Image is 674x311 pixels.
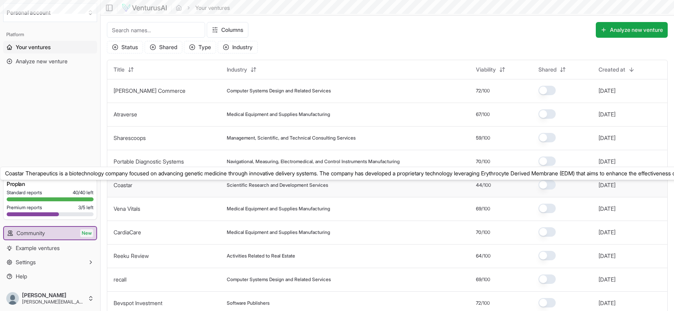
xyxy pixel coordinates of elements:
button: Bevspot Investment [114,299,162,307]
button: Portable Diagnostic Systems [114,158,184,166]
button: Reeku Review [114,252,149,260]
span: Scientific Research and Development Services [227,182,328,188]
button: Created at [594,63,639,76]
button: Coastar [114,181,132,189]
span: /100 [482,253,490,259]
button: [DATE] [599,299,615,307]
button: [DATE] [599,134,615,142]
span: /100 [481,300,490,306]
span: 70 [476,158,481,165]
span: 72 [476,88,481,94]
button: Industry [222,63,261,76]
span: Standard reports [7,190,42,196]
span: Medical Equipment and Supplies Manufacturing [227,229,330,236]
span: Management, Scientific, and Technical Consulting Services [227,135,356,141]
span: 67 [476,111,481,118]
a: Atraverse [114,111,137,118]
button: Viability [471,63,510,76]
a: [PERSON_NAME] Commerce [114,87,185,94]
span: /100 [481,135,490,141]
span: New [80,229,93,237]
span: 40 / 40 left [73,190,94,196]
span: Community [17,229,45,237]
span: /100 [482,182,491,188]
button: Status [107,41,143,53]
span: 70 [476,229,481,236]
a: Reeku Review [114,252,149,259]
h3: Pro plan [7,180,94,188]
span: Shared [538,66,556,74]
span: Software Publishers [227,300,270,306]
span: Settings [16,258,36,266]
div: Platform [3,28,97,41]
span: Computer Systems Design and Related Services [227,88,331,94]
span: Title [114,66,125,74]
span: Your ventures [16,43,51,51]
a: CardiaCare [114,229,141,236]
button: [DATE] [599,252,615,260]
span: Medical Equipment and Supplies Manufacturing [227,111,330,118]
span: Computer Systems Design and Related Services [227,276,331,283]
span: Medical Equipment and Supplies Manufacturing [227,206,330,212]
span: /100 [481,276,490,283]
span: [PERSON_NAME] [22,292,84,299]
span: [PERSON_NAME][EMAIL_ADDRESS][DOMAIN_NAME] [22,299,84,305]
a: CommunityNew [4,227,96,239]
button: Type [184,41,216,53]
button: Industry [218,41,258,53]
button: [PERSON_NAME][PERSON_NAME][EMAIL_ADDRESS][DOMAIN_NAME] [3,289,97,308]
button: Atraverse [114,110,137,118]
button: Settings [3,256,97,269]
button: [DATE] [599,110,615,118]
span: 59 [476,135,481,141]
a: Coastar [114,182,132,188]
span: Example ventures [16,244,60,252]
a: Portable Diagnostic Systems [114,158,184,165]
button: [PERSON_NAME] Commerce [114,87,185,95]
span: Premium reports [7,204,42,211]
button: [DATE] [599,87,615,95]
a: Analyze new venture [3,55,97,68]
span: /100 [481,206,490,212]
span: Activities Related to Real Estate [227,253,295,259]
span: 64 [476,253,482,259]
button: Analyze new venture [596,22,668,38]
span: 72 [476,300,481,306]
span: 3 / 5 left [78,204,94,211]
span: 69 [476,206,481,212]
span: Help [16,272,27,280]
span: Industry [227,66,247,74]
button: [DATE] [599,276,615,283]
a: Vena Vitals [114,205,140,212]
button: Vena Vitals [114,205,140,213]
a: Bevspot Investment [114,300,162,306]
button: Title [109,63,139,76]
button: [DATE] [599,181,615,189]
span: Analyze new venture [16,57,68,65]
span: 44 [476,182,482,188]
a: recall [114,276,127,283]
button: [DATE] [599,228,615,236]
a: Sharescoops [114,134,146,141]
span: Navigational, Measuring, Electromedical, and Control Instruments Manufacturing [227,158,400,165]
span: /100 [481,111,490,118]
button: recall [114,276,127,283]
span: 69 [476,276,481,283]
input: Search names... [107,22,205,38]
a: Help [3,270,97,283]
span: Viability [476,66,496,74]
a: Example ventures [3,242,97,254]
button: [DATE] [599,158,615,166]
button: [DATE] [599,205,615,213]
button: Shared [534,63,571,76]
button: Columns [207,22,248,38]
a: Your ventures [3,41,97,53]
button: Shared [145,41,182,53]
button: CardiaCare [114,228,141,236]
span: /100 [481,88,490,94]
span: /100 [481,229,490,236]
img: default_profile_normal.png [6,292,19,305]
span: /100 [481,158,490,165]
button: Sharescoops [114,134,146,142]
